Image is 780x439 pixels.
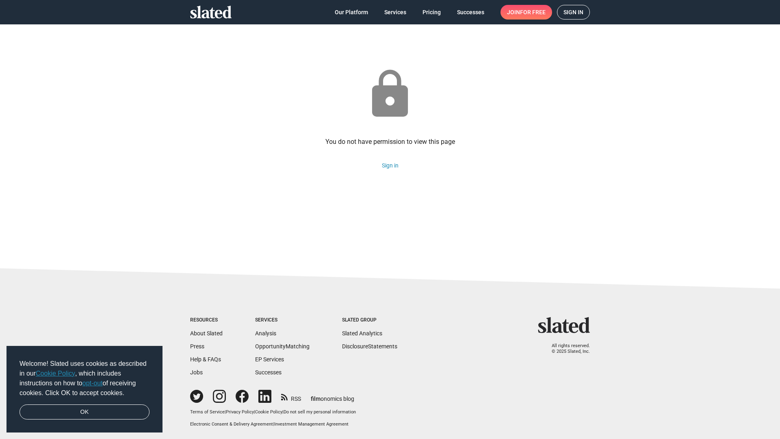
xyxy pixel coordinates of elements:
[363,67,417,121] mat-icon: lock
[82,380,103,387] a: opt-out
[6,346,162,433] div: cookieconsent
[378,5,413,20] a: Services
[190,369,203,376] a: Jobs
[382,162,399,169] a: Sign in
[422,5,441,20] span: Pricing
[273,422,274,427] span: |
[19,359,149,398] span: Welcome! Slated uses cookies as described in our , which includes instructions on how to of recei...
[255,409,282,415] a: Cookie Policy
[19,404,149,420] a: dismiss cookie message
[255,330,276,337] a: Analysis
[543,343,590,355] p: All rights reserved. © 2025 Slated, Inc.
[190,330,223,337] a: About Slated
[384,5,406,20] span: Services
[190,343,204,350] a: Press
[342,330,382,337] a: Slated Analytics
[520,5,546,20] span: for free
[563,5,583,19] span: Sign in
[254,409,255,415] span: |
[311,389,354,403] a: filmonomics blog
[342,343,397,350] a: DisclosureStatements
[335,5,368,20] span: Our Platform
[255,317,310,324] div: Services
[325,137,455,146] div: You do not have permission to view this page
[328,5,375,20] a: Our Platform
[226,409,254,415] a: Privacy Policy
[557,5,590,20] a: Sign in
[284,409,356,415] button: Do not sell my personal information
[281,390,301,403] a: RSS
[342,317,397,324] div: Slated Group
[451,5,491,20] a: Successes
[255,343,310,350] a: OpportunityMatching
[190,356,221,363] a: Help & FAQs
[457,5,484,20] span: Successes
[190,409,225,415] a: Terms of Service
[311,396,321,402] span: film
[190,422,273,427] a: Electronic Consent & Delivery Agreement
[36,370,75,377] a: Cookie Policy
[225,409,226,415] span: |
[255,356,284,363] a: EP Services
[500,5,552,20] a: Joinfor free
[274,422,349,427] a: Investment Management Agreement
[507,5,546,20] span: Join
[190,317,223,324] div: Resources
[416,5,447,20] a: Pricing
[282,409,284,415] span: |
[255,369,282,376] a: Successes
